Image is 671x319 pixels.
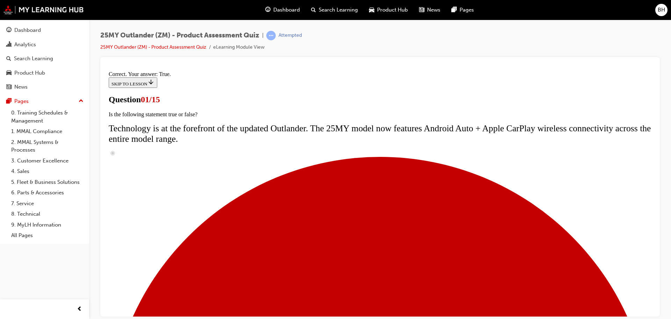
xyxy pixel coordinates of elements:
[658,6,665,14] span: BH
[3,52,86,65] a: Search Learning
[14,69,45,77] div: Product Hub
[8,166,86,177] a: 4. Sales
[446,3,479,17] a: pages-iconPages
[6,56,11,62] span: search-icon
[6,13,49,18] span: SKIP TO LESSON
[3,22,86,95] button: DashboardAnalyticsSearch LearningProduct HubNews
[305,3,363,17] a: search-iconSearch Learning
[311,6,316,14] span: search-icon
[3,67,86,79] a: Product Hub
[8,230,86,241] a: All Pages
[452,6,457,14] span: pages-icon
[6,27,12,34] span: guage-icon
[14,97,29,105] div: Pages
[14,41,36,49] div: Analytics
[3,38,86,51] a: Analytics
[6,70,12,76] span: car-icon
[77,305,82,314] span: prev-icon
[14,26,41,34] div: Dashboard
[273,6,300,14] span: Dashboard
[6,98,12,105] span: pages-icon
[3,81,86,93] a: News
[3,5,84,14] img: mmal
[8,137,86,155] a: 2. MMAL Systems & Processes
[260,3,305,17] a: guage-iconDashboard
[8,108,86,126] a: 0. Training Schedules & Management
[369,6,374,14] span: car-icon
[3,24,86,37] a: Dashboard
[266,31,276,40] span: learningRecordVerb_ATTEMPT-icon
[8,198,86,209] a: 7. Service
[377,6,408,14] span: Product Hub
[79,97,84,106] span: up-icon
[100,44,206,50] a: 25MY Outlander (ZM) - Product Assessment Quiz
[14,55,53,63] div: Search Learning
[8,177,86,188] a: 5. Fleet & Business Solutions
[460,6,474,14] span: Pages
[419,6,424,14] span: news-icon
[413,3,446,17] a: news-iconNews
[319,6,358,14] span: Search Learning
[6,42,12,48] span: chart-icon
[100,32,259,40] span: 25MY Outlander (ZM) - Product Assessment Quiz
[3,95,86,108] button: Pages
[427,6,440,14] span: News
[8,126,86,137] a: 1. MMAL Compliance
[3,3,546,9] div: Correct. Your answer: True.
[3,9,51,20] button: SKIP TO LESSON
[655,4,668,16] button: BH
[14,83,28,91] div: News
[265,6,270,14] span: guage-icon
[279,32,302,39] div: Attempted
[363,3,413,17] a: car-iconProduct Hub
[8,220,86,230] a: 9. MyLH Information
[8,187,86,198] a: 6. Parts & Accessories
[262,32,264,40] span: |
[8,155,86,166] a: 3. Customer Excellence
[213,43,265,51] li: eLearning Module View
[6,84,12,90] span: news-icon
[8,209,86,220] a: 8. Technical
